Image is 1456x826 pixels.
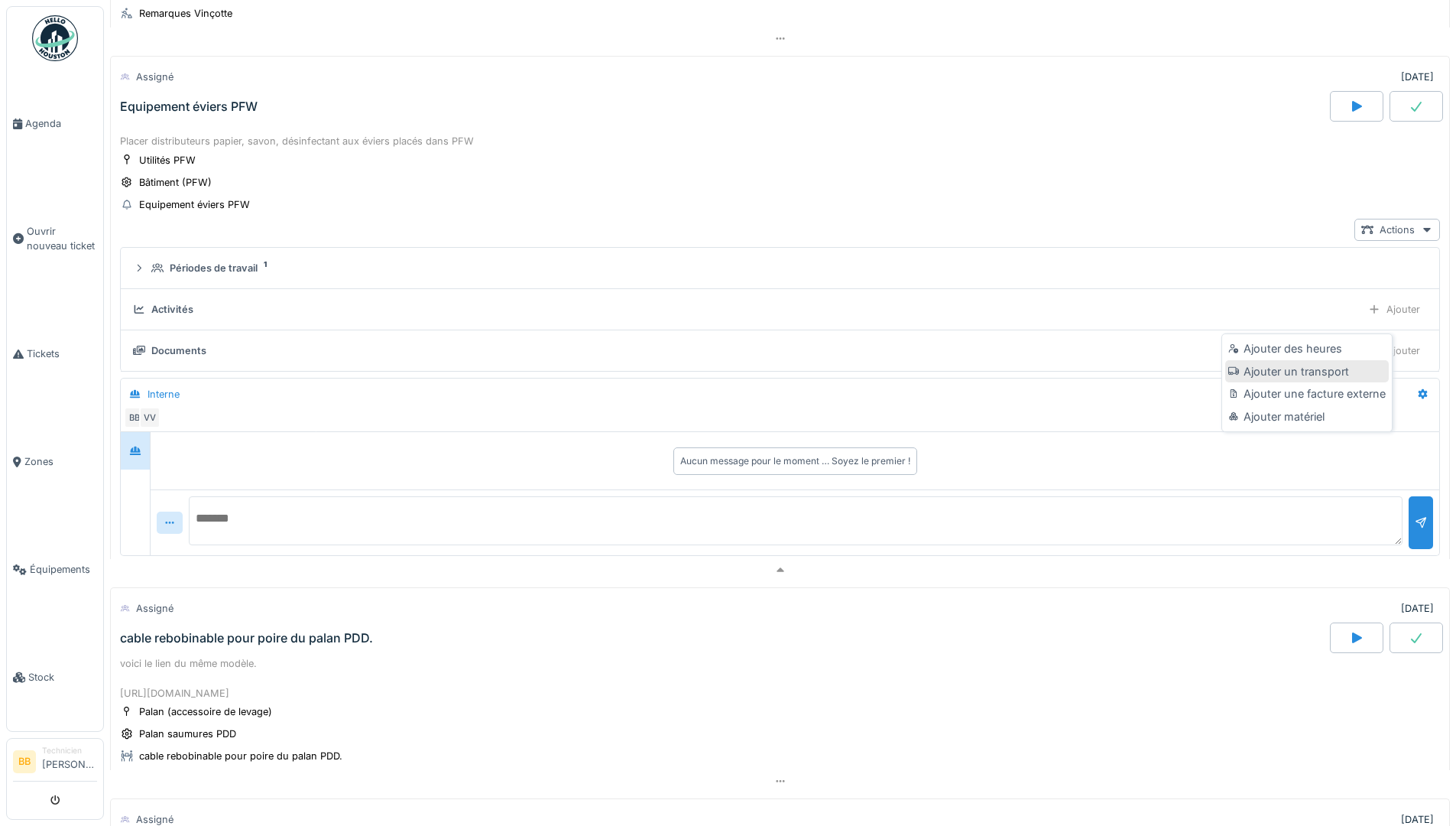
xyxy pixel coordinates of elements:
div: voici le lien du même modèle. [URL][DOMAIN_NAME] [120,656,1440,701]
div: Périodes de travail [170,261,258,275]
div: Ajouter une facture externe [1225,382,1388,405]
div: Assigné [136,70,173,84]
div: Activités [151,302,193,317]
div: cable rebobinable pour poire du palan PDD. [120,631,373,646]
div: Utilités PFW [139,153,196,167]
div: [DATE] [1401,70,1434,84]
span: Équipements [30,562,97,577]
div: Ajouter un transport [1225,360,1388,383]
span: Ouvrir nouveau ticket [27,224,97,253]
summary: ActivitésAjouter [127,295,1433,324]
div: BB [124,407,145,428]
summary: DocumentsAjouter [127,337,1433,365]
div: [DATE] [1401,601,1434,616]
div: Equipement éviers PFW [120,99,258,114]
div: Aucun message pour le moment … Soyez le premier ! [680,454,910,468]
span: Stock [28,670,97,685]
div: Interne [148,387,180,402]
div: Bâtiment (PFW) [139,175,212,190]
img: Badge_color-CXgf-gQk.svg [32,15,78,61]
div: Assigné [136,601,173,616]
span: Tickets [27,346,97,361]
div: Ajouter matériel [1225,405,1388,428]
div: Ajouter des heures [1225,337,1388,360]
span: Agenda [25,116,97,131]
div: Actions [1354,219,1440,241]
div: Remarques Vinçotte [139,6,232,21]
div: Ajouter [1361,298,1427,320]
div: Documents [151,343,206,358]
div: Placer distributeurs papier, savon, désinfectant aux éviers placés dans PFW [120,134,1440,148]
li: BB [13,750,36,773]
summary: Périodes de travail1 [127,254,1433,282]
div: Technicien [42,745,97,756]
div: VV [139,407,161,428]
span: Zones [24,454,97,469]
div: Palan (accessoire de levage) [139,704,272,719]
div: Palan saumures PDD [139,727,236,741]
div: Equipement éviers PFW [139,197,250,212]
div: Ajouter [1361,340,1427,362]
div: cable rebobinable pour poire du palan PDD. [139,749,342,763]
li: [PERSON_NAME] [42,745,97,778]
